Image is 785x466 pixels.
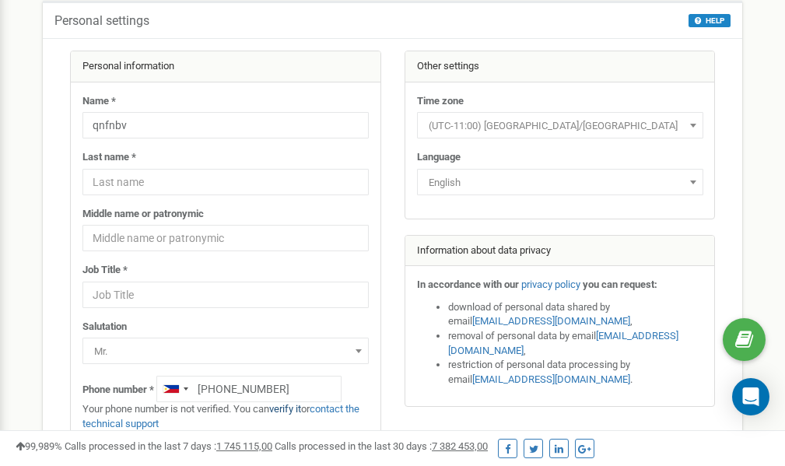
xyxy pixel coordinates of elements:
[82,207,204,222] label: Middle name or patronymic
[82,112,369,138] input: Name
[82,263,128,278] label: Job Title *
[82,320,127,335] label: Salutation
[71,51,380,82] div: Personal information
[417,169,703,195] span: English
[417,112,703,138] span: (UTC-11:00) Pacific/Midway
[157,377,193,401] div: Telephone country code
[422,115,698,137] span: (UTC-11:00) Pacific/Midway
[405,51,715,82] div: Other settings
[417,94,464,109] label: Time zone
[88,341,363,363] span: Mr.
[583,279,657,290] strong: you can request:
[82,225,369,251] input: Middle name or patronymic
[82,383,154,398] label: Phone number *
[417,150,461,165] label: Language
[472,315,630,327] a: [EMAIL_ADDRESS][DOMAIN_NAME]
[16,440,62,452] span: 99,989%
[54,14,149,28] h5: Personal settings
[275,440,488,452] span: Calls processed in the last 30 days :
[521,279,580,290] a: privacy policy
[432,440,488,452] u: 7 382 453,00
[269,403,301,415] a: verify it
[82,94,116,109] label: Name *
[82,169,369,195] input: Last name
[405,236,715,267] div: Information about data privacy
[422,172,698,194] span: English
[417,279,519,290] strong: In accordance with our
[732,378,769,415] div: Open Intercom Messenger
[65,440,272,452] span: Calls processed in the last 7 days :
[448,329,703,358] li: removal of personal data by email ,
[448,358,703,387] li: restriction of personal data processing by email .
[82,402,369,431] p: Your phone number is not verified. You can or
[448,300,703,329] li: download of personal data shared by email ,
[82,282,369,308] input: Job Title
[448,330,678,356] a: [EMAIL_ADDRESS][DOMAIN_NAME]
[82,150,136,165] label: Last name *
[82,338,369,364] span: Mr.
[156,376,342,402] input: +1-800-555-55-55
[82,403,359,429] a: contact the technical support
[216,440,272,452] u: 1 745 115,00
[689,14,731,27] button: HELP
[472,373,630,385] a: [EMAIL_ADDRESS][DOMAIN_NAME]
